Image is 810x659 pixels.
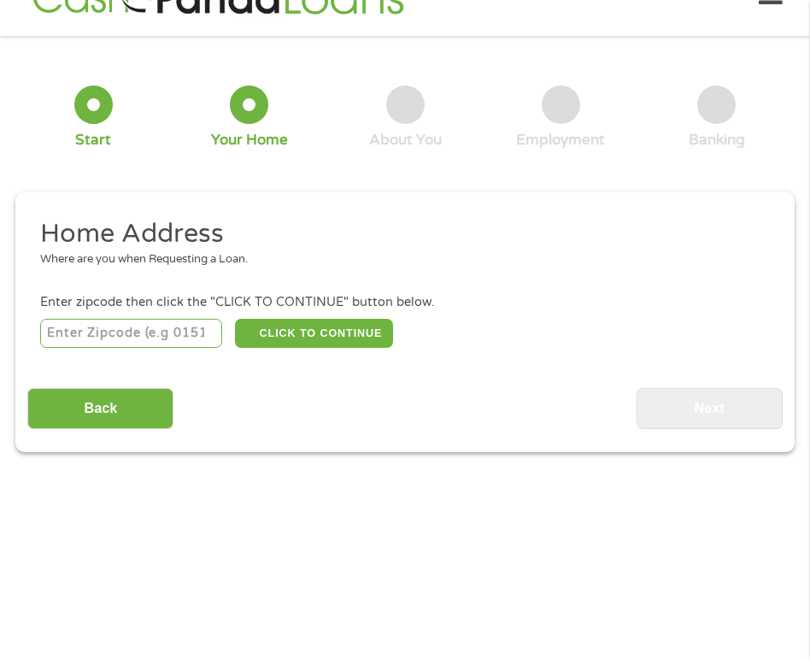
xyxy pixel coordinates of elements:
input: Enter Zipcode (e.g 01510) [40,319,223,348]
h2: Home Address [40,217,758,251]
div: Enter zipcode then click the "CLICK TO CONTINUE" button below. [40,293,770,312]
div: Where are you when Requesting a Loan. [40,251,758,268]
div: Employment [516,131,605,150]
div: Your Home [211,131,288,150]
div: About You [369,131,442,150]
button: CLICK TO CONTINUE [235,319,393,348]
input: Next [637,388,783,430]
div: Banking [689,131,745,150]
div: Start [75,131,111,150]
input: Back [27,388,173,430]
